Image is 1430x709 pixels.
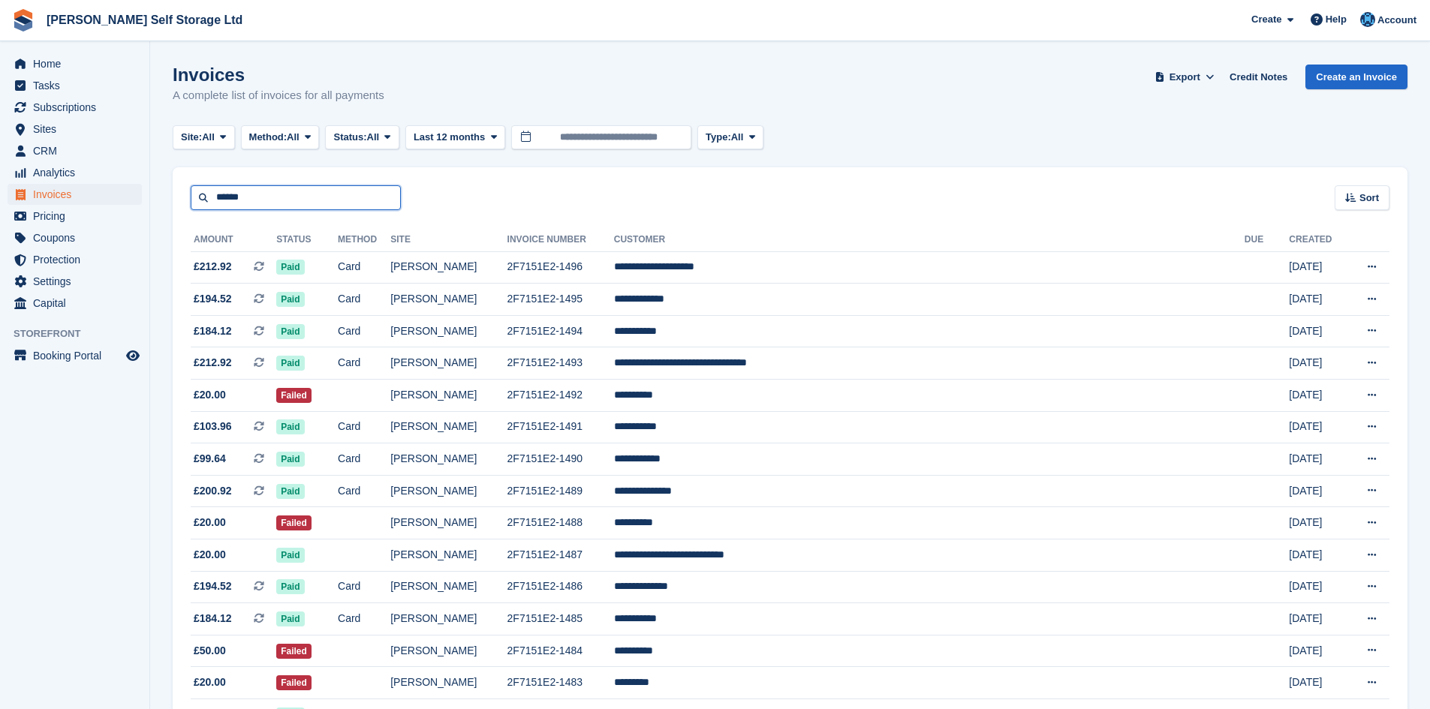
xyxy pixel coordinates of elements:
[33,206,123,227] span: Pricing
[390,315,507,347] td: [PERSON_NAME]
[1289,443,1347,476] td: [DATE]
[367,130,380,145] span: All
[338,347,390,380] td: Card
[390,347,507,380] td: [PERSON_NAME]
[1326,12,1347,27] span: Help
[33,271,123,292] span: Settings
[194,355,232,371] span: £212.92
[507,347,614,380] td: 2F7151E2-1493
[1289,380,1347,412] td: [DATE]
[1251,12,1281,27] span: Create
[202,130,215,145] span: All
[1289,667,1347,699] td: [DATE]
[276,388,312,403] span: Failed
[1289,315,1347,347] td: [DATE]
[731,130,744,145] span: All
[338,603,390,635] td: Card
[338,315,390,347] td: Card
[8,97,142,118] a: menu
[33,345,123,366] span: Booking Portal
[276,611,304,626] span: Paid
[173,125,235,150] button: Site: All
[1289,411,1347,443] td: [DATE]
[276,228,338,252] th: Status
[194,291,232,307] span: £194.52
[507,443,614,476] td: 2F7151E2-1490
[8,119,142,140] a: menu
[8,53,142,74] a: menu
[507,635,614,667] td: 2F7151E2-1484
[276,675,312,690] span: Failed
[507,475,614,507] td: 2F7151E2-1489
[390,667,507,699] td: [PERSON_NAME]
[8,140,142,161] a: menu
[194,323,232,339] span: £184.12
[194,674,226,690] span: £20.00
[8,345,142,366] a: menu
[1289,228,1347,252] th: Created
[194,419,232,434] span: £103.96
[338,251,390,284] td: Card
[173,65,384,85] h1: Invoices
[390,603,507,635] td: [PERSON_NAME]
[276,484,304,499] span: Paid
[1224,65,1293,89] a: Credit Notes
[507,571,614,603] td: 2F7151E2-1486
[33,119,123,140] span: Sites
[8,293,142,314] a: menu
[338,443,390,476] td: Card
[8,249,142,270] a: menu
[414,130,485,145] span: Last 12 months
[325,125,399,150] button: Status: All
[276,260,304,275] span: Paid
[194,611,232,626] span: £184.12
[124,347,142,365] a: Preview store
[1289,539,1347,572] td: [DATE]
[276,548,304,563] span: Paid
[507,251,614,284] td: 2F7151E2-1496
[8,271,142,292] a: menu
[276,644,312,659] span: Failed
[614,228,1245,252] th: Customer
[276,356,304,371] span: Paid
[33,162,123,183] span: Analytics
[390,443,507,476] td: [PERSON_NAME]
[390,251,507,284] td: [PERSON_NAME]
[507,667,614,699] td: 2F7151E2-1483
[706,130,731,145] span: Type:
[1305,65,1407,89] a: Create an Invoice
[507,539,614,572] td: 2F7151E2-1487
[276,452,304,467] span: Paid
[338,571,390,603] td: Card
[194,483,232,499] span: £200.92
[390,380,507,412] td: [PERSON_NAME]
[338,411,390,443] td: Card
[1245,228,1289,252] th: Due
[1289,571,1347,603] td: [DATE]
[276,579,304,594] span: Paid
[33,75,123,96] span: Tasks
[1377,13,1416,28] span: Account
[338,284,390,316] td: Card
[1289,635,1347,667] td: [DATE]
[507,507,614,539] td: 2F7151E2-1488
[194,578,232,594] span: £194.52
[33,97,123,118] span: Subscriptions
[390,411,507,443] td: [PERSON_NAME]
[390,284,507,316] td: [PERSON_NAME]
[276,324,304,339] span: Paid
[249,130,288,145] span: Method:
[33,293,123,314] span: Capital
[194,643,226,659] span: £50.00
[33,249,123,270] span: Protection
[507,603,614,635] td: 2F7151E2-1485
[194,547,226,563] span: £20.00
[1289,603,1347,635] td: [DATE]
[194,387,226,403] span: £20.00
[697,125,763,150] button: Type: All
[8,206,142,227] a: menu
[8,162,142,183] a: menu
[390,507,507,539] td: [PERSON_NAME]
[191,228,276,252] th: Amount
[8,227,142,248] a: menu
